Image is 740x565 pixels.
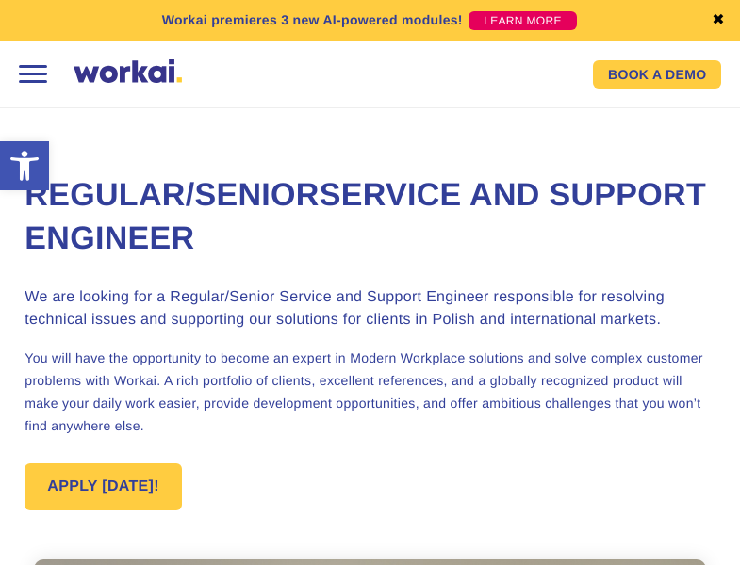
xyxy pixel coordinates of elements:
span: You will have the opportunity to become an expert in Modern Workplace solutions and solve complex... [25,350,703,433]
a: BOOK A DEMO [593,60,721,89]
a: APPLY [DATE]! [25,463,182,510]
a: ✖ [712,13,725,28]
a: LEARN MORE [469,11,577,30]
span: Service and Support Engineer [25,177,706,256]
span: Regular/Senior [25,177,319,213]
h3: We are looking for a Regular/Senior Service and Support Engineer responsible for resolving techni... [25,286,715,331]
p: Workai premieres 3 new AI-powered modules! [162,10,463,30]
